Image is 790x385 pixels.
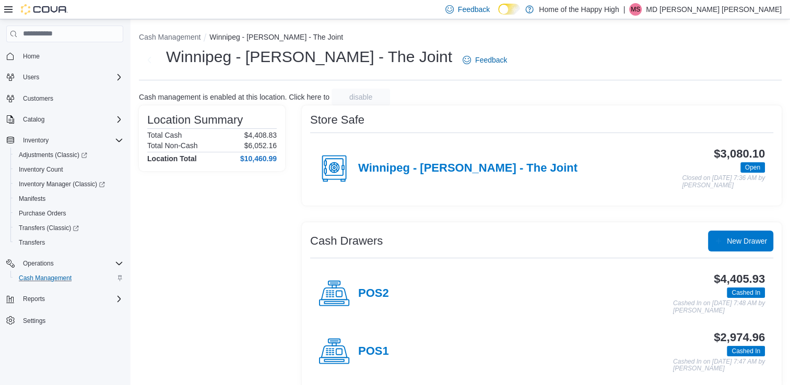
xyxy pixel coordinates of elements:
[147,141,198,150] h6: Total Non-Cash
[15,207,123,220] span: Purchase Orders
[19,293,123,305] span: Reports
[727,236,767,246] span: New Drawer
[21,4,68,15] img: Cova
[10,235,127,250] button: Transfers
[23,259,54,268] span: Operations
[19,315,50,327] a: Settings
[475,55,507,65] span: Feedback
[745,163,760,172] span: Open
[209,33,343,41] button: Winnipeg - [PERSON_NAME] - The Joint
[2,312,127,328] button: Settings
[2,292,127,306] button: Reports
[15,163,67,176] a: Inventory Count
[147,114,243,126] h3: Location Summary
[2,112,127,127] button: Catalog
[358,162,577,175] h4: Winnipeg - [PERSON_NAME] - The Joint
[19,134,123,147] span: Inventory
[708,231,773,251] button: New Drawer
[19,113,49,126] button: Catalog
[727,287,765,298] span: Cashed In
[15,222,123,234] span: Transfers (Classic)
[19,71,123,83] span: Users
[19,134,53,147] button: Inventory
[23,94,53,103] span: Customers
[19,92,123,105] span: Customers
[358,287,389,300] h4: POS2
[646,3,782,16] p: MD [PERSON_NAME] [PERSON_NAME]
[682,175,765,189] p: Closed on [DATE] 7:36 AM by [PERSON_NAME]
[19,314,123,327] span: Settings
[15,149,123,161] span: Adjustments (Classic)
[15,207,70,220] a: Purchase Orders
[15,272,123,284] span: Cash Management
[623,3,626,16] p: |
[240,154,277,163] h4: $10,460.99
[15,236,49,249] a: Transfers
[349,92,372,102] span: disable
[458,50,511,70] a: Feedback
[15,192,50,205] a: Manifests
[10,162,127,177] button: Inventory Count
[23,295,45,303] span: Reports
[19,151,87,159] span: Adjustments (Classic)
[15,178,123,190] span: Inventory Manager (Classic)
[23,136,49,145] span: Inventory
[19,113,123,126] span: Catalog
[10,191,127,206] button: Manifests
[458,4,490,15] span: Feedback
[19,92,57,105] a: Customers
[23,115,44,124] span: Catalog
[23,52,40,61] span: Home
[23,317,45,325] span: Settings
[332,89,390,105] button: disable
[310,114,364,126] h3: Store Safe
[2,91,127,106] button: Customers
[147,131,182,139] h6: Total Cash
[673,358,765,372] p: Cashed In on [DATE] 7:47 AM by [PERSON_NAME]
[740,162,765,173] span: Open
[19,209,66,218] span: Purchase Orders
[139,32,782,44] nav: An example of EuiBreadcrumbs
[19,257,58,270] button: Operations
[15,236,123,249] span: Transfers
[19,224,79,232] span: Transfers (Classic)
[2,256,127,271] button: Operations
[6,44,123,355] nav: Complex example
[629,3,642,16] div: MD Saikat Mannan Sakib
[714,148,765,160] h3: $3,080.10
[539,3,619,16] p: Home of the Happy High
[310,235,383,247] h3: Cash Drawers
[19,71,43,83] button: Users
[2,133,127,148] button: Inventory
[10,221,127,235] a: Transfers (Classic)
[139,33,201,41] button: Cash Management
[19,195,45,203] span: Manifests
[19,180,105,188] span: Inventory Manager (Classic)
[673,300,765,314] p: Cashed In on [DATE] 7:48 AM by [PERSON_NAME]
[244,131,277,139] p: $4,408.83
[732,288,760,297] span: Cashed In
[139,50,160,70] button: Next
[15,163,123,176] span: Inventory Count
[15,178,109,190] a: Inventory Manager (Classic)
[358,345,389,358] h4: POS1
[15,149,91,161] a: Adjustments (Classic)
[19,50,44,63] a: Home
[19,165,63,174] span: Inventory Count
[19,50,123,63] span: Home
[10,206,127,221] button: Purchase Orders
[166,46,452,67] h1: Winnipeg - [PERSON_NAME] - The Joint
[2,70,127,85] button: Users
[147,154,197,163] h4: Location Total
[19,238,45,247] span: Transfers
[15,192,123,205] span: Manifests
[631,3,640,16] span: MS
[139,93,329,101] p: Cash management is enabled at this location. Click here to
[23,73,39,81] span: Users
[19,274,72,282] span: Cash Management
[714,331,765,344] h3: $2,974.96
[732,346,760,356] span: Cashed In
[15,272,76,284] a: Cash Management
[15,222,83,234] a: Transfers (Classic)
